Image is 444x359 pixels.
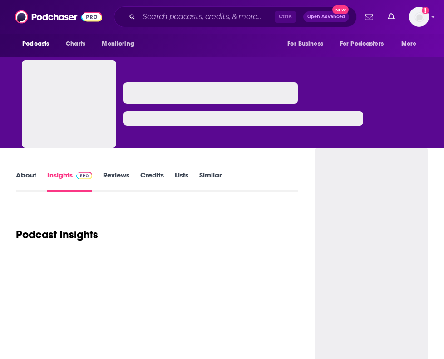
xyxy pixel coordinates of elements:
a: InsightsPodchaser Pro [47,171,92,192]
a: Show notifications dropdown [384,9,398,25]
div: Search podcasts, credits, & more... [114,6,357,27]
a: About [16,171,36,192]
button: open menu [16,35,61,53]
h1: Podcast Insights [16,228,98,241]
input: Search podcasts, credits, & more... [139,10,275,24]
button: open menu [95,35,146,53]
button: Open AdvancedNew [303,11,349,22]
span: Logged in as ei1745 [409,7,429,27]
img: Podchaser Pro [76,172,92,179]
img: User Profile [409,7,429,27]
a: Lists [175,171,188,192]
span: More [401,38,417,50]
a: Credits [140,171,164,192]
button: open menu [334,35,397,53]
svg: Add a profile image [422,7,429,14]
span: Charts [66,38,85,50]
a: Reviews [103,171,129,192]
button: Show profile menu [409,7,429,27]
span: New [332,5,349,14]
span: Ctrl K [275,11,296,23]
span: Open Advanced [307,15,345,19]
a: Charts [60,35,91,53]
a: Similar [199,171,222,192]
span: Podcasts [22,38,49,50]
img: Podchaser - Follow, Share and Rate Podcasts [15,8,102,25]
span: Monitoring [102,38,134,50]
button: open menu [281,35,335,53]
span: For Podcasters [340,38,384,50]
button: open menu [395,35,428,53]
span: For Business [287,38,323,50]
a: Show notifications dropdown [361,9,377,25]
